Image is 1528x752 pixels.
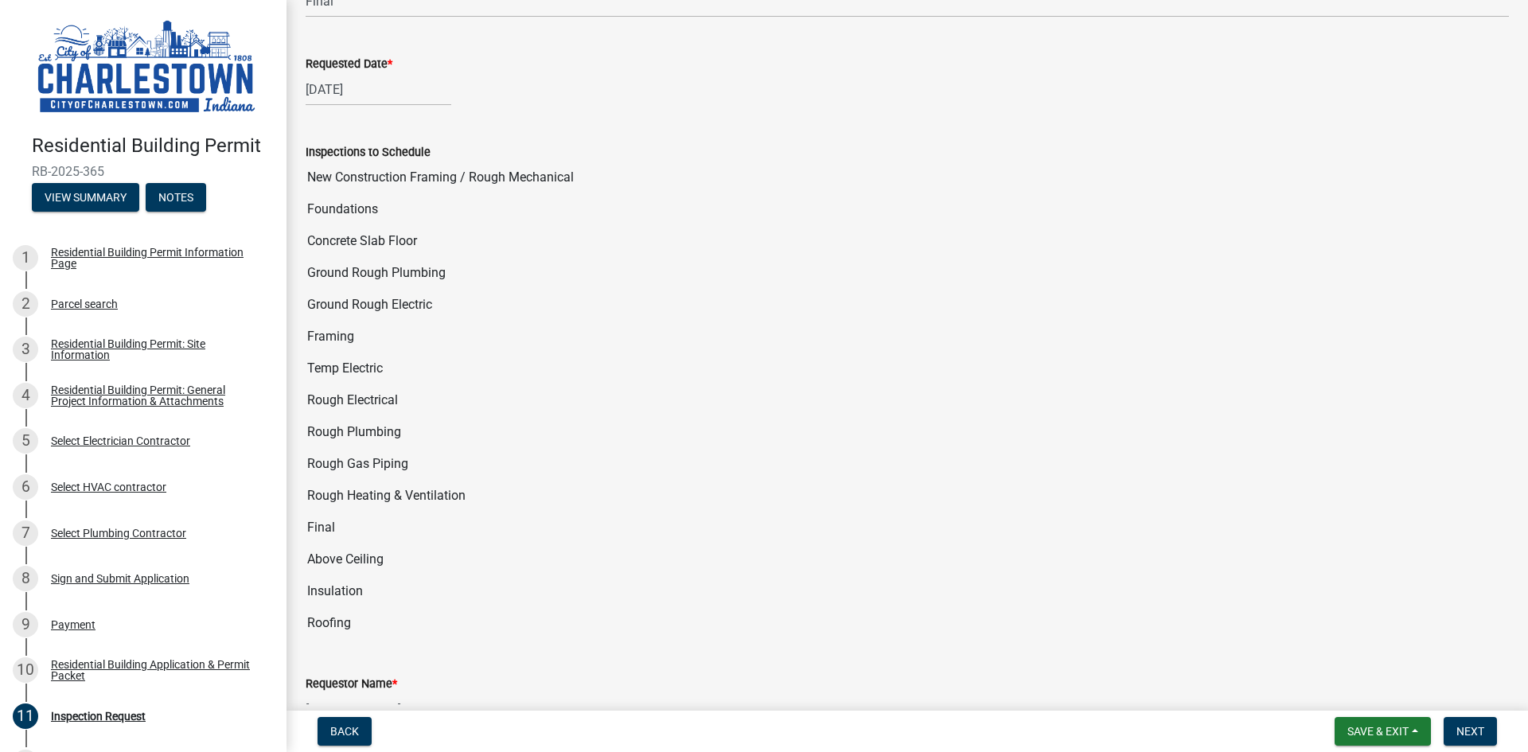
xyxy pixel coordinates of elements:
[51,384,261,407] div: Residential Building Permit: General Project Information & Attachments
[330,725,359,738] span: Back
[51,573,189,584] div: Sign and Submit Application
[51,528,186,539] div: Select Plumbing Contractor
[51,247,261,269] div: Residential Building Permit Information Page
[13,383,38,408] div: 4
[51,298,118,310] div: Parcel search
[32,192,139,205] wm-modal-confirm: Summary
[306,59,392,70] label: Requested Date
[1347,725,1409,738] span: Save & Exit
[306,73,451,106] input: mm/dd/yyyy
[13,703,38,729] div: 11
[306,147,431,158] label: Inspections to Schedule
[32,17,261,118] img: City of Charlestown, Indiana
[13,612,38,637] div: 9
[13,291,38,317] div: 2
[146,183,206,212] button: Notes
[13,474,38,500] div: 6
[13,566,38,591] div: 8
[51,711,146,722] div: Inspection Request
[32,164,255,179] span: RB-2025-365
[318,717,372,746] button: Back
[32,134,274,158] h4: Residential Building Permit
[51,659,261,681] div: Residential Building Application & Permit Packet
[13,337,38,362] div: 3
[1335,717,1431,746] button: Save & Exit
[1456,725,1484,738] span: Next
[32,183,139,212] button: View Summary
[51,619,95,630] div: Payment
[13,245,38,271] div: 1
[306,679,397,690] label: Requestor Name
[13,520,38,546] div: 7
[13,657,38,683] div: 10
[51,481,166,493] div: Select HVAC contractor
[13,428,38,454] div: 5
[51,338,261,360] div: Residential Building Permit: Site Information
[146,192,206,205] wm-modal-confirm: Notes
[51,435,190,446] div: Select Electrician Contractor
[1444,717,1497,746] button: Next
